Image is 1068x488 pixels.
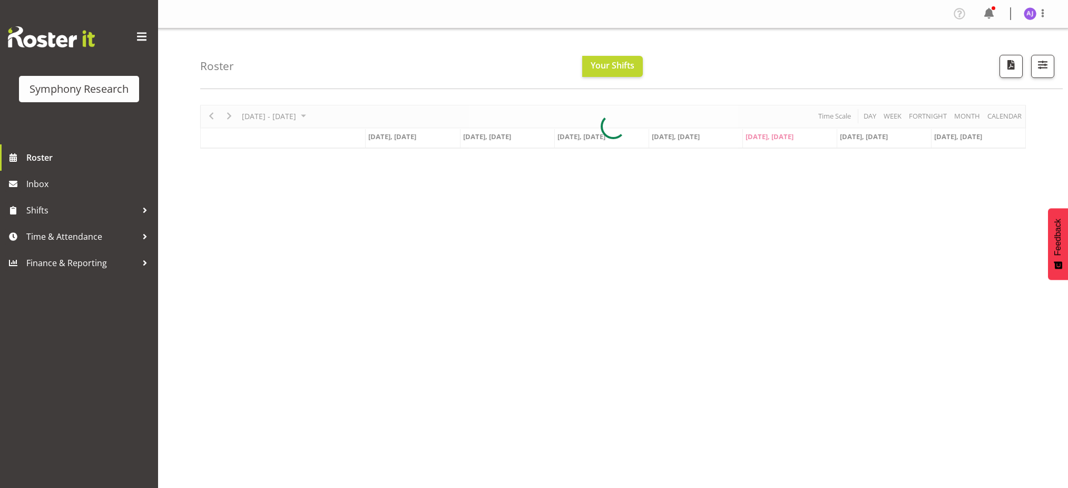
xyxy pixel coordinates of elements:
span: Your Shifts [591,60,634,71]
img: aditi-jaiswal1830.jpg [1024,7,1036,20]
button: Download a PDF of the roster according to the set date range. [1000,55,1023,78]
button: Filter Shifts [1031,55,1054,78]
span: Shifts [26,202,137,218]
button: Feedback - Show survey [1048,208,1068,280]
span: Roster [26,150,153,165]
img: Rosterit website logo [8,26,95,47]
h4: Roster [200,60,234,72]
span: Time & Attendance [26,229,137,245]
span: Finance & Reporting [26,255,137,271]
span: Inbox [26,176,153,192]
div: Symphony Research [30,81,129,97]
button: Your Shifts [582,56,643,77]
span: Feedback [1053,219,1063,256]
